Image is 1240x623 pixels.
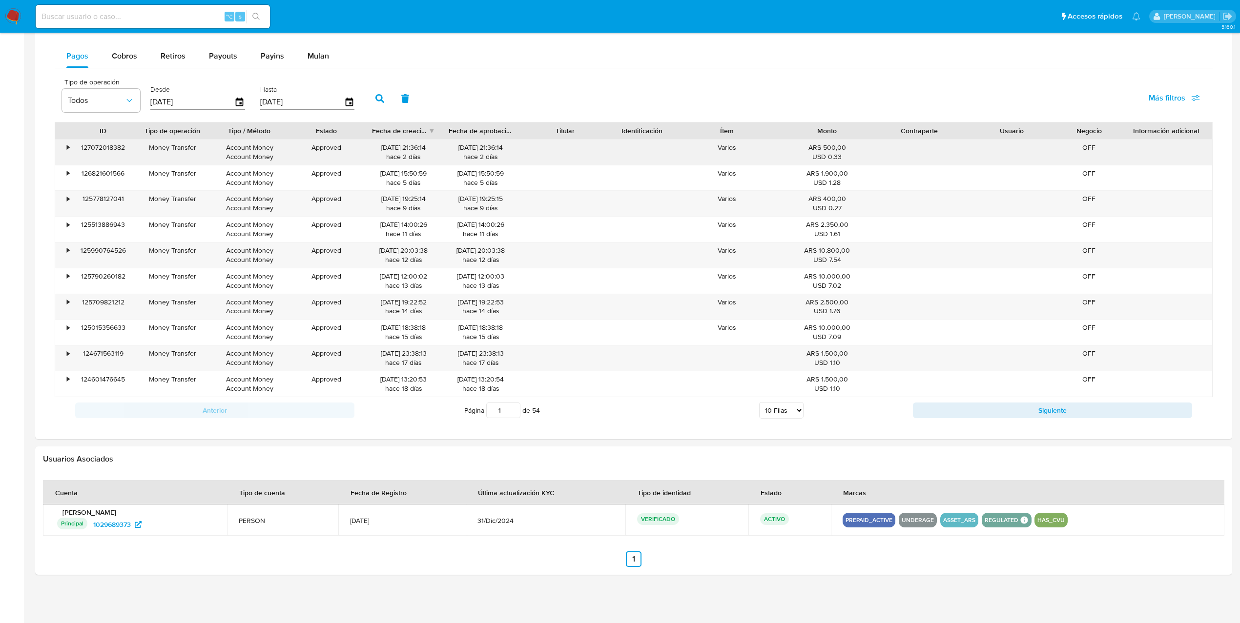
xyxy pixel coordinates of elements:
a: Notificaciones [1132,12,1140,20]
span: 3.160.1 [1221,23,1235,31]
span: ⌥ [226,12,233,21]
input: Buscar usuario o caso... [36,10,270,23]
button: search-icon [246,10,266,23]
a: Salir [1222,11,1233,21]
p: jessica.fukman@mercadolibre.com [1164,12,1219,21]
span: s [239,12,242,21]
span: Accesos rápidos [1068,11,1122,21]
h2: Usuarios Asociados [43,454,1224,464]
